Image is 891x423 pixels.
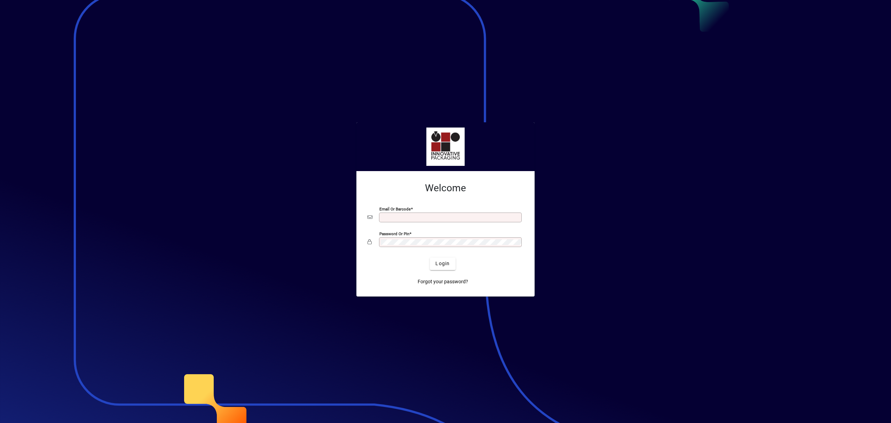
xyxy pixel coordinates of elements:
[379,231,409,236] mat-label: Password or Pin
[418,278,468,285] span: Forgot your password?
[368,182,523,194] h2: Welcome
[430,257,455,270] button: Login
[379,206,411,211] mat-label: Email or Barcode
[435,260,450,267] span: Login
[415,276,471,288] a: Forgot your password?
